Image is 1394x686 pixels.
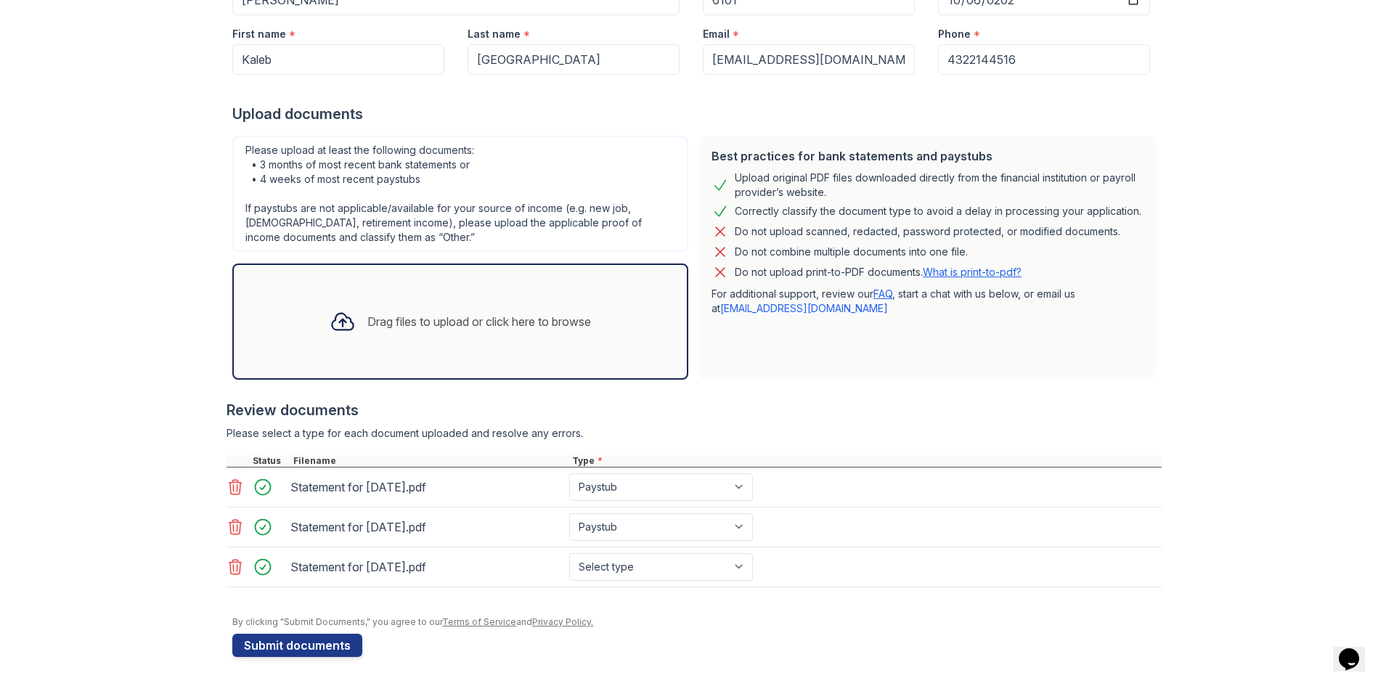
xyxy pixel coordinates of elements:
div: Filename [290,455,569,467]
div: Best practices for bank statements and paystubs [712,147,1144,165]
div: Upload original PDF files downloaded directly from the financial institution or payroll provider’... [735,171,1144,200]
div: Please upload at least the following documents: • 3 months of most recent bank statements or • 4 ... [232,136,688,252]
div: Type [569,455,1162,467]
div: Upload documents [232,104,1162,124]
a: Privacy Policy. [532,616,593,627]
iframe: chat widget [1333,628,1379,671]
a: FAQ [873,287,892,300]
div: Do not upload scanned, redacted, password protected, or modified documents. [735,223,1120,240]
div: Review documents [227,400,1162,420]
label: First name [232,27,286,41]
button: Submit documents [232,634,362,657]
label: Last name [468,27,521,41]
div: Drag files to upload or click here to browse [367,313,591,330]
p: For additional support, review our , start a chat with us below, or email us at [712,287,1144,316]
a: [EMAIL_ADDRESS][DOMAIN_NAME] [720,302,888,314]
div: By clicking "Submit Documents," you agree to our and [232,616,1162,628]
div: Statement for [DATE].pdf [290,515,563,539]
div: Correctly classify the document type to avoid a delay in processing your application. [735,203,1141,220]
p: Do not upload print-to-PDF documents. [735,265,1022,279]
div: Status [250,455,290,467]
div: Do not combine multiple documents into one file. [735,243,968,261]
div: Please select a type for each document uploaded and resolve any errors. [227,426,1162,441]
a: Terms of Service [442,616,516,627]
label: Email [703,27,730,41]
label: Phone [938,27,971,41]
div: Statement for [DATE].pdf [290,475,563,499]
a: What is print-to-pdf? [923,266,1022,278]
div: Statement for [DATE].pdf [290,555,563,579]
